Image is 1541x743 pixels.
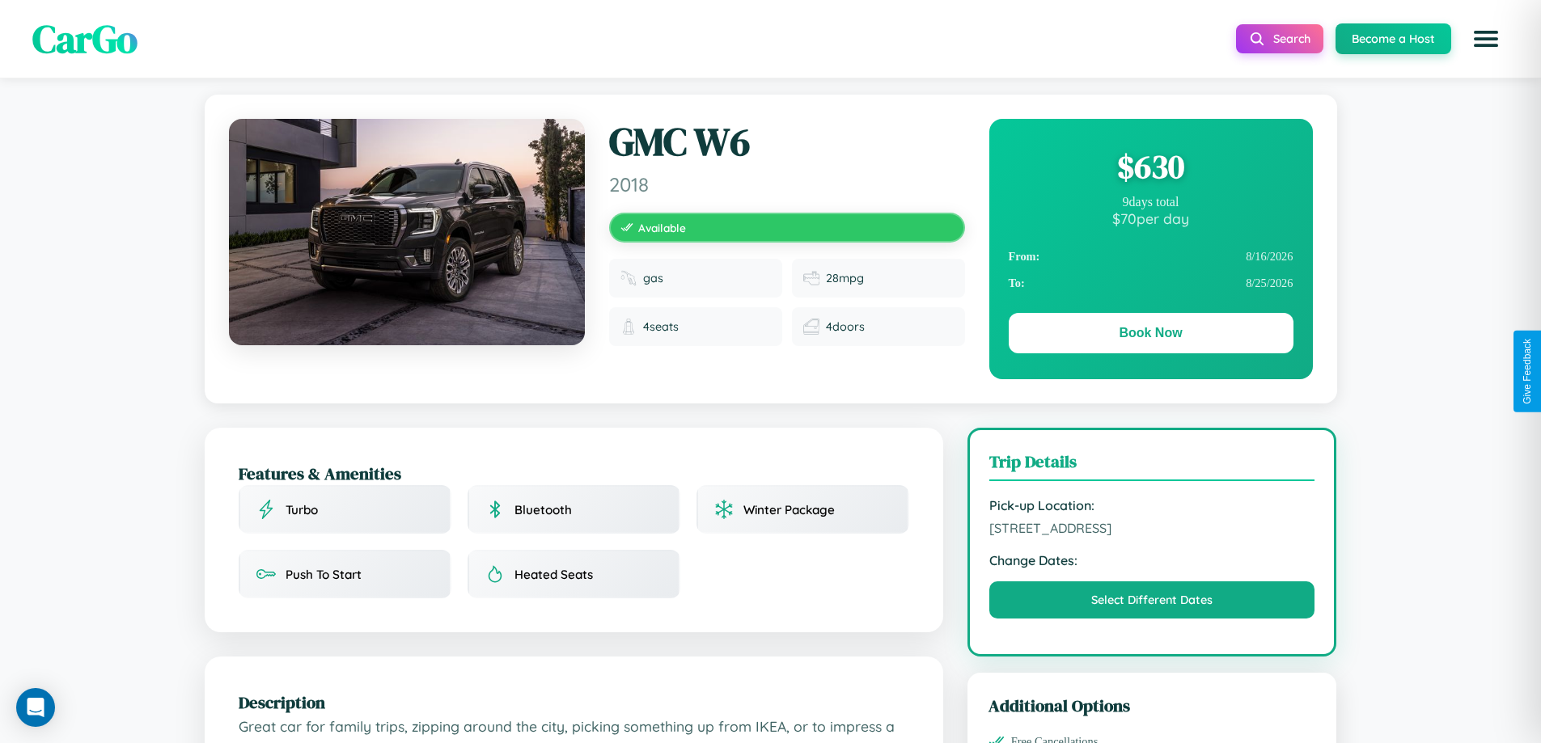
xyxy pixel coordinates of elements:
span: 4 seats [643,319,679,334]
span: Push To Start [286,567,362,582]
button: Open menu [1463,16,1509,61]
div: 9 days total [1009,195,1293,209]
h3: Trip Details [989,450,1315,481]
span: Search [1273,32,1310,46]
img: Fuel efficiency [803,270,819,286]
span: CarGo [32,12,138,65]
button: Become a Host [1336,23,1451,54]
img: GMC W6 2018 [229,119,585,345]
div: Give Feedback [1522,339,1533,404]
span: Winter Package [743,502,835,517]
h2: Description [239,690,909,714]
strong: From: [1009,250,1040,264]
img: Doors [803,319,819,335]
span: 4 doors [826,319,865,334]
div: $ 630 [1009,145,1293,188]
div: $ 70 per day [1009,209,1293,227]
span: 2018 [609,172,965,196]
h1: GMC W6 [609,119,965,166]
button: Search [1236,24,1323,53]
div: 8 / 25 / 2026 [1009,270,1293,297]
h3: Additional Options [989,694,1316,717]
span: Heated Seats [514,567,593,582]
strong: Change Dates: [989,552,1315,568]
img: Fuel type [620,270,637,286]
span: Bluetooth [514,502,572,517]
h2: Features & Amenities [239,462,909,485]
img: Seats [620,319,637,335]
span: Turbo [286,502,318,517]
div: Open Intercom Messenger [16,688,55,727]
span: [STREET_ADDRESS] [989,520,1315,536]
strong: Pick-up Location: [989,497,1315,513]
strong: To: [1009,277,1025,290]
span: Available [638,221,686,234]
div: 8 / 16 / 2026 [1009,243,1293,270]
button: Select Different Dates [989,581,1315,618]
span: 28 mpg [826,271,864,285]
span: gas [643,271,663,285]
button: Book Now [1009,313,1293,353]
